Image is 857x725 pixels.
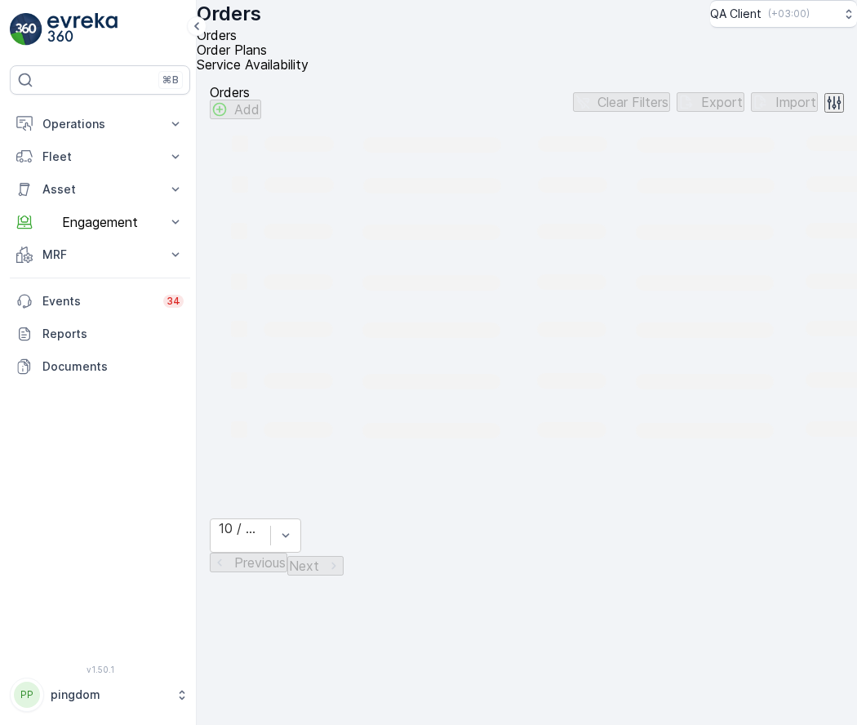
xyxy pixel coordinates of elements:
[42,247,158,263] p: MRF
[210,85,261,100] p: Orders
[219,521,262,536] div: 10 / Page
[10,173,190,206] button: Asset
[234,555,286,570] p: Previous
[51,687,167,703] p: pingdom
[210,553,287,572] button: Previous
[597,95,668,109] p: Clear Filters
[42,181,158,198] p: Asset
[210,100,261,119] button: Add
[701,95,743,109] p: Export
[47,13,118,46] img: logo_light-DOdMpM7g.png
[10,350,190,383] a: Documents
[287,556,344,576] button: Next
[42,116,158,132] p: Operations
[197,1,261,27] p: Orders
[289,558,319,573] p: Next
[10,285,190,318] a: Events34
[167,295,180,308] p: 34
[42,326,184,342] p: Reports
[751,92,818,112] button: Import
[10,318,190,350] a: Reports
[677,92,744,112] button: Export
[775,95,816,109] p: Import
[14,682,40,708] div: PP
[10,140,190,173] button: Fleet
[197,56,309,73] span: Service Availability
[10,206,190,238] button: Engagement
[10,238,190,271] button: MRF
[10,665,190,674] span: v 1.50.1
[197,27,237,43] span: Orders
[10,13,42,46] img: logo
[42,358,184,375] p: Documents
[42,149,158,165] p: Fleet
[768,7,810,20] p: ( +03:00 )
[42,293,153,309] p: Events
[573,92,670,112] button: Clear Filters
[10,108,190,140] button: Operations
[197,42,267,58] span: Order Plans
[162,73,179,87] p: ⌘B
[234,102,260,117] p: Add
[10,678,190,712] button: PPpingdom
[42,215,158,229] p: Engagement
[710,6,762,22] p: QA Client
